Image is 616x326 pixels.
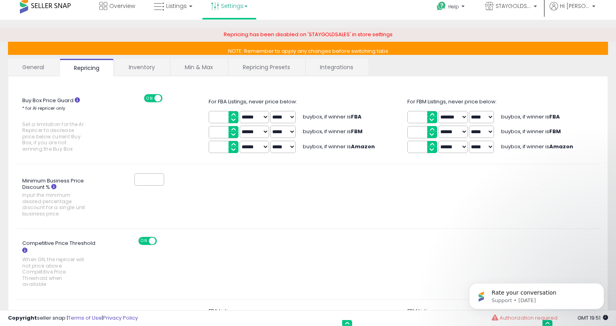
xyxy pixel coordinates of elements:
span: When ON, the repricer will not price above Competitive Price Threshold when available [22,256,86,287]
span: buybox, if winner is [303,128,362,135]
span: buybox, if winner is [303,113,362,120]
span: buybox, if winner is [501,143,573,150]
label: Minimum Business Price Discount % [16,175,104,221]
span: For FBA Listings, never price below: [209,98,297,105]
p: NOTE: Remember to apply any changes before switching tabs [8,42,608,55]
a: Privacy Policy [103,314,138,322]
span: Input the minimum desired percentage discount for a single unit business price. [22,192,86,217]
span: Set a limitation for the AI Repricer to decrease price below current Buy Box, if you are not winn... [22,121,86,152]
span: Overview [109,2,135,10]
span: For FBM Listings, never price below: [407,98,497,105]
b: Amazon [351,143,375,150]
b: FBA [351,113,362,120]
span: buybox, if winner is [501,128,561,135]
a: Integrations [306,59,368,76]
a: General [8,59,59,76]
span: STAYGOLDSALES [496,2,531,10]
small: * for AI repricer only [22,105,65,111]
span: FBA Listing [209,307,234,315]
a: Repricing [60,59,114,76]
span: Listings [166,2,187,10]
span: OFF [155,238,168,244]
span: Hi [PERSON_NAME] [560,2,590,10]
a: Min & Max [170,59,227,76]
span: Repricing has been disabled on 'STAYGOLDSALES' in store settings [224,31,393,38]
a: Inventory [114,59,169,76]
b: FBA [549,113,560,120]
span: OFF [161,95,174,102]
span: Help [448,3,459,10]
iframe: Intercom notifications message [457,266,616,322]
a: Hi [PERSON_NAME] [550,2,595,20]
label: Buy Box Price Guard [16,94,104,156]
span: ON [139,238,149,244]
span: ON [145,95,155,102]
i: Get Help [436,1,446,11]
div: seller snap | | [8,314,138,322]
span: buybox, if winner is [501,113,560,120]
a: Terms of Use [68,314,102,322]
b: Amazon [549,143,573,150]
label: Competitive Price Threshold [16,237,104,291]
span: buybox, if winner is [303,143,375,150]
strong: Copyright [8,314,37,322]
b: FBM [351,128,362,135]
span: FBM Listing [407,307,434,315]
a: Repricing Presets [229,59,304,76]
b: FBM [549,128,561,135]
